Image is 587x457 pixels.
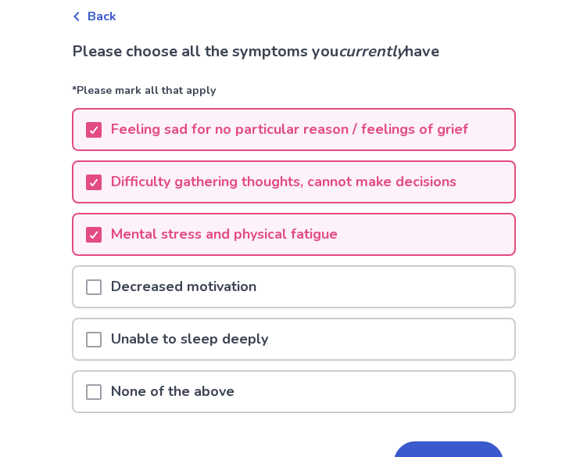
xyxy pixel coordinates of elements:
i: currently [338,41,405,62]
p: Decreased motivation [102,267,266,307]
p: Difficulty gathering thoughts, cannot make decisions [102,162,466,202]
p: Mental stress and physical fatigue [102,214,347,254]
span: Back [88,7,116,26]
p: None of the above [102,372,244,412]
p: Feeling sad for no particular reason / feelings of grief [102,110,478,149]
p: Please choose all the symptoms you have [72,40,516,63]
p: *Please mark all that apply [72,82,516,108]
p: Unable to sleep deeply [102,319,277,359]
